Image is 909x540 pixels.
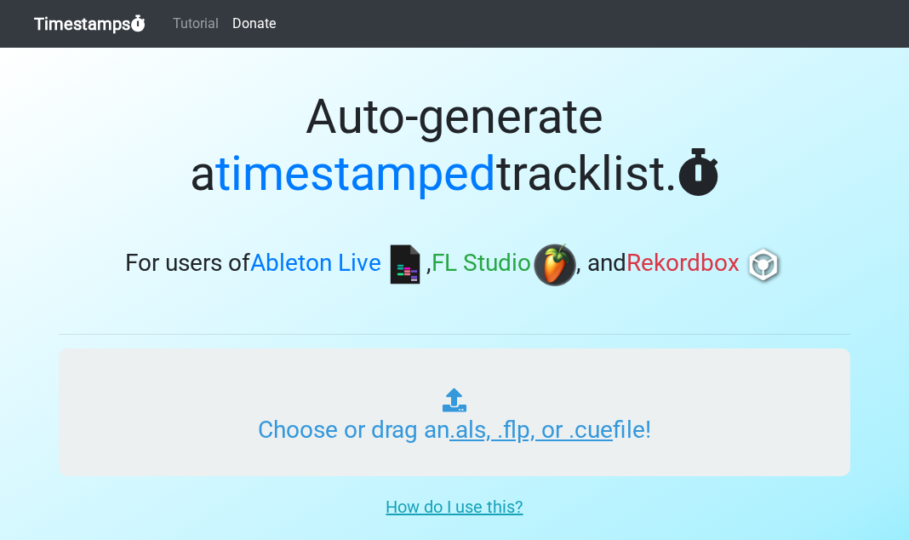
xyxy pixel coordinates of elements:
h1: Auto-generate a tracklist. [59,89,850,203]
span: timestamped [215,146,496,202]
span: Ableton Live [250,250,381,278]
img: rb.png [742,244,785,286]
u: How do I use this? [386,497,523,517]
span: FL Studio [432,250,531,278]
img: fl.png [534,244,576,286]
a: Tutorial [166,7,226,41]
a: Timestamps [34,7,146,41]
img: ableton.png [384,244,426,286]
span: Rekordbox [626,250,740,278]
h3: For users of , , and [59,244,850,286]
a: Donate [226,7,283,41]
